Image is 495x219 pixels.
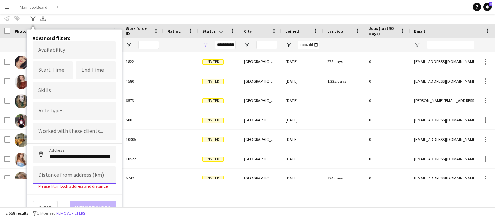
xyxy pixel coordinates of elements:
[256,41,277,49] input: City Filter Input
[240,130,281,149] div: [GEOGRAPHIC_DATA]
[15,153,28,167] img: Gabriella Ryan
[365,91,410,110] div: 0
[281,52,323,71] div: [DATE]
[281,130,323,149] div: [DATE]
[15,114,28,128] img: Amy Harvey
[365,52,410,71] div: 0
[202,42,208,48] button: Open Filter Menu
[122,91,163,110] div: 6573
[365,169,410,188] div: 0
[29,14,37,23] app-action-btn: Advanced filters
[167,28,181,34] span: Rating
[15,133,28,147] img: Anaïs Derradji
[202,98,224,103] span: Invited
[202,176,224,181] span: Invited
[122,110,163,129] div: 5001
[323,71,365,91] div: 1,222 days
[33,35,116,41] h4: Advanced filters
[365,149,410,168] div: 0
[298,41,319,49] input: Joined Filter Input
[14,0,53,14] button: Main Job Board
[369,26,397,36] span: Jobs (last 90 days)
[414,42,420,48] button: Open Filter Menu
[483,3,492,11] a: 3
[281,149,323,168] div: [DATE]
[240,52,281,71] div: [GEOGRAPHIC_DATA]
[122,130,163,149] div: 10305
[38,128,110,135] input: Type to search clients...
[244,28,252,34] span: City
[240,91,281,110] div: [GEOGRAPHIC_DATA]
[327,28,343,34] span: Last job
[122,169,163,188] div: 5742
[244,42,250,48] button: Open Filter Menu
[414,28,425,34] span: Email
[33,184,116,189] div: Please, fill in both address and distance.
[281,110,323,129] div: [DATE]
[281,169,323,188] div: [DATE]
[489,2,492,6] span: 3
[202,28,216,34] span: Status
[49,28,71,34] span: First Name
[138,41,159,49] input: Workforce ID Filter Input
[240,149,281,168] div: [GEOGRAPHIC_DATA], [GEOGRAPHIC_DATA]
[15,172,28,186] img: Grace Lambert
[39,14,47,23] app-action-btn: Export XLSX
[365,71,410,91] div: 0
[122,71,163,91] div: 4580
[240,169,281,188] div: [GEOGRAPHIC_DATA]
[126,26,151,36] span: Workforce ID
[202,118,224,123] span: Invited
[38,87,110,93] input: Type to search skills...
[286,42,292,48] button: Open Filter Menu
[323,52,365,71] div: 278 days
[122,149,163,168] div: 10522
[38,108,110,114] input: Type to search role types...
[202,79,224,84] span: Invited
[240,71,281,91] div: [GEOGRAPHIC_DATA]
[122,52,163,71] div: 1822
[323,169,365,188] div: 734 days
[202,59,224,65] span: Invited
[240,110,281,129] div: [GEOGRAPHIC_DATA]
[15,28,26,34] span: Photo
[286,28,299,34] span: Joined
[202,137,224,142] span: Invited
[365,130,410,149] div: 0
[281,71,323,91] div: [DATE]
[365,110,410,129] div: 0
[15,94,28,108] img: Amy Bartlett
[15,75,28,89] img: Alison Whitworth
[202,157,224,162] span: Invited
[15,56,28,69] img: Agata Skawinska
[281,91,323,110] div: [DATE]
[88,28,108,34] span: Last Name
[126,42,132,48] button: Open Filter Menu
